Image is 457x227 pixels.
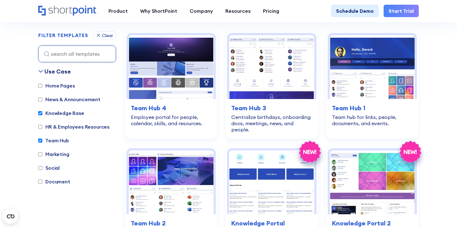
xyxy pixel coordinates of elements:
[129,150,214,214] img: Team Hub 2 – SharePoint Template Team Site: Simple team site for people, tools, and updates.
[131,103,211,113] h3: Team Hub 4
[38,82,75,89] label: Home Pages
[38,97,42,102] input: News & Announcement
[38,178,70,185] label: Document
[330,35,415,99] img: Team Hub 1 – SharePoint Online Modern Team Site Template: Team hub for links, people, documents, ...
[190,7,213,15] div: Company
[38,109,84,117] label: Knowledge Base
[140,7,177,15] div: Why ShortPoint
[129,35,214,99] img: Team Hub 4 – SharePoint Employee Portal Template: Employee portal for people, calendar, skills, a...
[102,33,113,38] div: Clear
[257,5,285,17] a: Pricing
[426,197,457,227] div: Pokalbio valdiklis
[38,6,96,16] a: Home
[219,5,257,17] a: Resources
[229,150,314,214] img: Knowledge Portal – SharePoint Knowledge Base Template: Centralize documents, FAQs, and updates fo...
[231,103,312,113] h3: Team Hub 3
[38,111,42,115] input: Knowledge Base
[384,5,419,17] a: Start Trial
[225,31,318,139] a: Team Hub 3 – SharePoint Team Site Template: Centralize birthdays, onboarding docs, meetings, news...
[330,150,415,214] img: Knowledge Portal 2 – SharePoint IT knowledge base Template: Unify resources, news, projects, and ...
[225,7,251,15] div: Resources
[3,209,18,224] button: Open CMP widget
[38,125,42,129] input: HR & Employees Resources
[108,7,128,15] div: Product
[332,114,413,126] div: Team hub for links, people, documents, and events.
[38,33,88,38] h2: FILTER TEMPLATES
[426,197,457,227] iframe: Chat Widget
[331,5,379,17] a: Schedule Demo
[134,5,183,17] a: Why ShortPoint
[326,31,419,139] a: Team Hub 1 – SharePoint Online Modern Team Site Template: Team hub for links, people, documents, ...
[38,123,109,130] label: HR & Employees Resources
[125,31,218,139] a: Team Hub 4 – SharePoint Employee Portal Template: Employee portal for people, calendar, skills, a...
[263,7,279,15] div: Pricing
[38,139,42,143] input: Team Hub
[38,84,42,88] input: Home Pages
[38,164,60,172] label: Social
[38,152,42,156] input: Marketing
[38,96,100,103] label: News & Announcement
[183,5,219,17] a: Company
[231,114,312,133] div: Centralize birthdays, onboarding docs, meetings, news, and people.
[131,114,211,126] div: Employee portal for people, calendar, skills, and resources.
[38,150,69,158] label: Marketing
[38,180,42,184] input: Document
[332,103,413,113] h3: Team Hub 1
[229,35,314,99] img: Team Hub 3 – SharePoint Team Site Template: Centralize birthdays, onboarding docs, meetings, news...
[38,137,69,144] label: Team Hub
[44,67,71,76] div: Use Case
[38,45,116,62] input: search all templates
[38,166,42,170] input: Social
[102,5,134,17] a: Product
